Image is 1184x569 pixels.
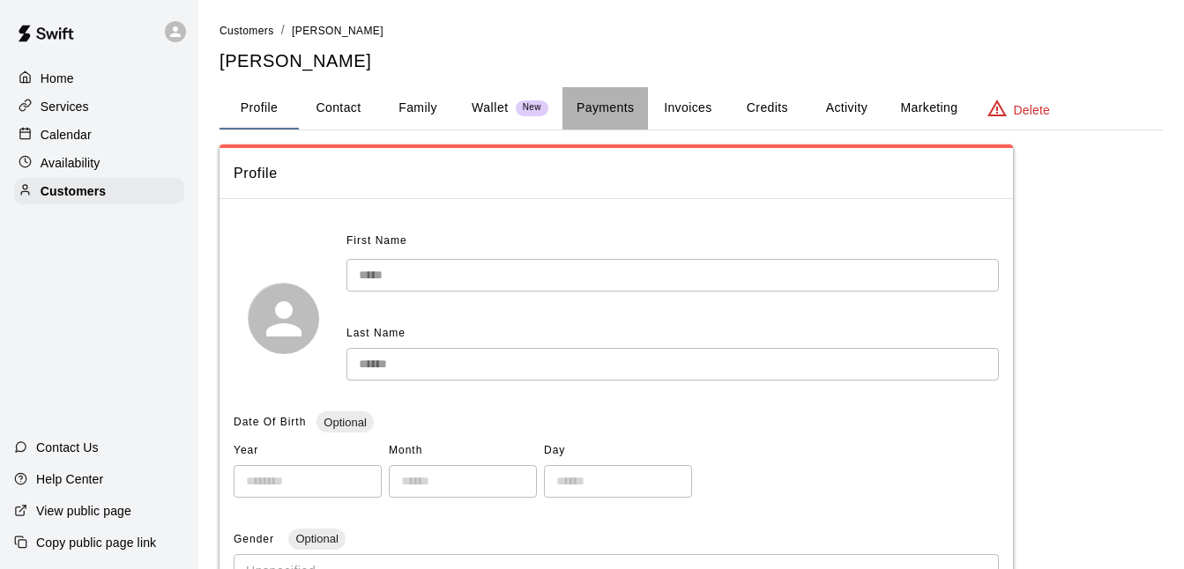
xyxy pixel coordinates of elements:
span: Year [234,437,382,465]
p: Home [41,70,74,87]
p: Services [41,98,89,115]
button: Payments [562,87,648,129]
span: Gender [234,533,278,545]
button: Credits [727,87,807,129]
a: Services [14,93,184,120]
button: Contact [299,87,378,129]
a: Customers [14,178,184,204]
span: [PERSON_NAME] [292,25,383,37]
p: Customers [41,182,106,200]
span: New [516,102,548,114]
p: Availability [41,154,101,172]
p: Copy public page link [36,534,156,551]
p: View public page [36,502,131,520]
a: Home [14,65,184,92]
span: Day [544,437,692,465]
a: Availability [14,150,184,176]
span: Optional [288,532,345,545]
p: Calendar [41,126,92,144]
span: Date Of Birth [234,416,306,428]
button: Activity [807,87,886,129]
p: Delete [1014,101,1050,119]
li: / [281,21,285,40]
span: Profile [234,162,999,185]
button: Marketing [886,87,972,129]
p: Wallet [472,99,509,117]
span: Last Name [346,327,406,339]
button: Profile [220,87,299,129]
h5: [PERSON_NAME] [220,49,1163,73]
span: First Name [346,227,407,255]
button: Family [378,87,458,129]
button: Invoices [648,87,727,129]
p: Contact Us [36,439,99,456]
div: basic tabs example [220,87,1163,129]
nav: breadcrumb [220,21,1163,41]
span: Customers [220,25,274,37]
span: Optional [316,416,373,429]
a: Customers [220,23,274,37]
p: Help Center [36,470,103,488]
span: Month [389,437,537,465]
a: Calendar [14,122,184,148]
